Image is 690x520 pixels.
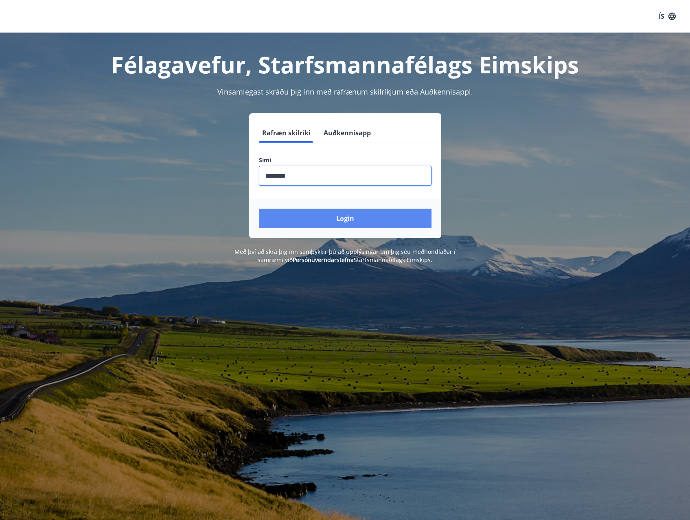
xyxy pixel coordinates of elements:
button: Rafræn skilríki [259,123,314,143]
a: Persónuverndarstefna [293,256,354,264]
button: Login [259,209,432,228]
label: Sími [259,156,432,164]
button: Auðkennisapp [320,123,374,143]
button: ÍS [654,9,680,24]
span: Með því að skrá þig inn samþykkir þú að upplýsingar um þig séu meðhöndlaðar í samræmi við Starfsm... [234,248,456,264]
h1: Félagavefur, Starfsmannafélags Eimskips [62,49,629,80]
span: Vinsamlegast skráðu þig inn með rafrænum skilríkjum eða Auðkennisappi. [217,87,473,97]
